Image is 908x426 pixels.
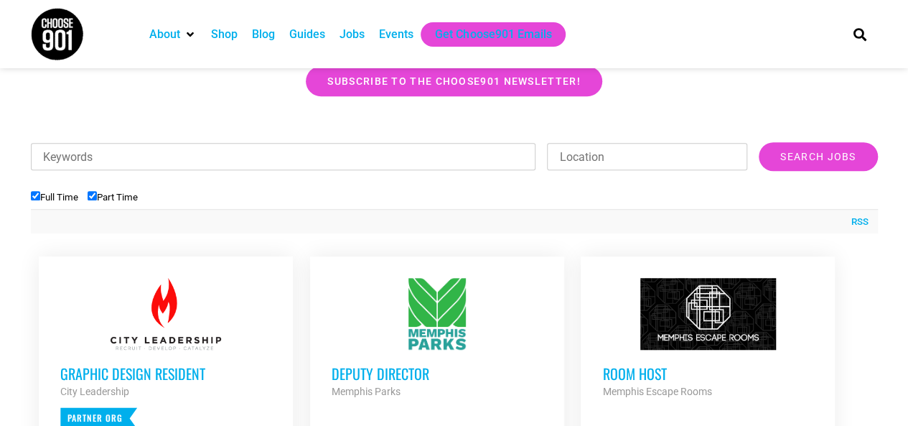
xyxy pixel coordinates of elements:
a: Deputy Director Memphis Parks [310,256,564,422]
h3: Graphic Design Resident [60,364,271,383]
label: Full Time [31,192,78,203]
nav: Main nav [142,22,828,47]
span: Subscribe to the Choose901 newsletter! [327,76,580,86]
input: Full Time [31,191,40,200]
div: Search [848,22,871,46]
input: Search Jobs [759,142,877,171]
a: Get Choose901 Emails [435,26,551,43]
a: Events [379,26,413,43]
strong: Memphis Escape Rooms [602,386,711,397]
a: Subscribe to the Choose901 newsletter! [306,66,602,96]
input: Part Time [88,191,97,200]
a: About [149,26,180,43]
strong: City Leadership [60,386,129,397]
input: Keywords [31,143,536,170]
h3: Deputy Director [332,364,543,383]
a: RSS [843,215,868,229]
a: Guides [289,26,325,43]
a: Jobs [340,26,365,43]
h3: Room Host [602,364,813,383]
a: Blog [252,26,275,43]
a: Room Host Memphis Escape Rooms [581,256,835,422]
strong: Memphis Parks [332,386,401,397]
div: About [142,22,204,47]
a: Shop [211,26,238,43]
label: Part Time [88,192,138,203]
input: Location [547,143,747,170]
